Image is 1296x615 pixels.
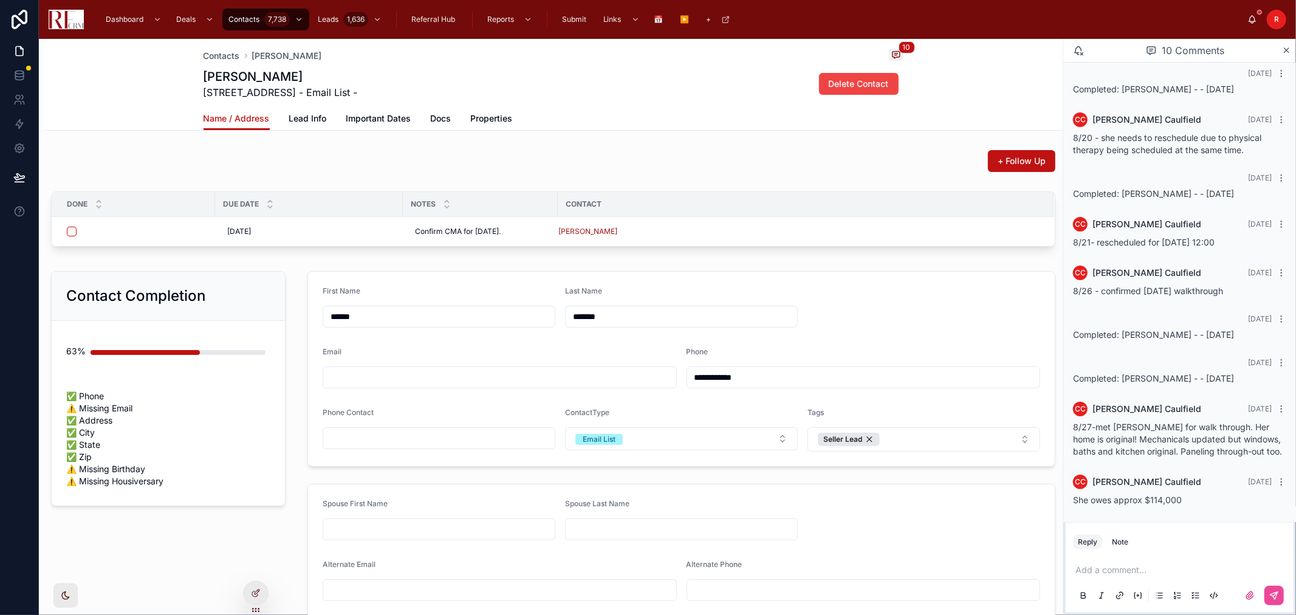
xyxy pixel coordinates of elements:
[66,390,270,487] span: ✅ Phone ⚠️ Missing Email ✅ Address ✅ City ✅ State ✅ Zip ⚠️ Missing Birthday ⚠️ Missing Housiversary
[1092,267,1201,279] span: [PERSON_NAME] Caulfield
[1248,477,1272,486] span: [DATE]
[1073,188,1234,199] span: Completed: [PERSON_NAME] - - [DATE]
[487,15,514,24] span: Reports
[481,9,538,30] a: Reports
[648,9,672,30] a: 📅
[1092,476,1201,488] span: [PERSON_NAME] Caulfield
[556,9,595,30] a: Submit
[1073,535,1102,549] button: Reply
[1073,422,1282,456] span: 8/27-met [PERSON_NAME] for walk through. Her home is original! Mechanicals updated but windows, b...
[707,15,711,24] span: +
[603,15,622,24] span: Links
[565,286,602,295] span: Last Name
[1092,218,1201,230] span: [PERSON_NAME] Caulfield
[1075,115,1086,125] span: CC
[558,227,617,236] a: [PERSON_NAME]
[223,199,259,209] span: Due Date
[1075,404,1086,414] span: CC
[346,108,411,132] a: Important Dates
[1274,15,1279,24] span: R
[411,199,436,209] span: Notes
[176,15,196,24] span: Deals
[471,108,513,132] a: Properties
[323,347,341,356] span: Email
[1248,404,1272,413] span: [DATE]
[988,150,1055,172] button: + Follow Up
[562,15,586,24] span: Submit
[565,408,609,417] span: ContactType
[1073,237,1215,247] span: 8/21- rescheduled for [DATE] 12:00
[67,199,87,209] span: Done
[1073,84,1234,94] span: Completed: [PERSON_NAME] - - [DATE]
[807,427,1040,452] button: Select Button
[264,12,290,27] div: 7,738
[312,9,388,30] a: Leads1,636
[1248,268,1272,277] span: [DATE]
[323,286,360,295] span: First Name
[227,227,251,236] span: [DATE]
[1092,114,1201,126] span: [PERSON_NAME] Caulfield
[431,112,451,125] span: Docs
[1073,373,1234,383] span: Completed: [PERSON_NAME] - - [DATE]
[1107,535,1133,549] button: Note
[687,560,742,569] span: Alternate Phone
[222,9,309,30] a: Contacts7,738
[1248,219,1272,228] span: [DATE]
[1073,329,1234,340] span: Completed: [PERSON_NAME] - - [DATE]
[323,560,375,569] span: Alternate Email
[323,408,374,417] span: Phone Contact
[818,433,880,446] button: Unselect 355
[819,73,899,95] button: Delete Contact
[701,9,736,30] a: +
[343,12,368,27] div: 1,636
[823,435,862,444] span: Seller Lead
[1248,69,1272,78] span: [DATE]
[204,108,270,131] a: Name / Address
[94,6,1247,33] div: scrollable content
[1248,314,1272,323] span: [DATE]
[1248,115,1272,124] span: [DATE]
[204,85,358,100] span: [STREET_ADDRESS] - Email List -
[431,108,451,132] a: Docs
[597,9,646,30] a: Links
[1075,477,1086,487] span: CC
[998,155,1046,167] span: + Follow Up
[1073,132,1261,155] span: 8/20 - she needs to reschedule due to physical therapy being scheduled at the same time.
[100,9,168,30] a: Dashboard
[289,108,327,132] a: Lead Info
[654,15,663,24] span: 📅
[1092,403,1201,415] span: [PERSON_NAME] Caulfield
[1075,219,1086,229] span: CC
[687,347,708,356] span: Phone
[170,9,220,30] a: Deals
[829,78,889,90] span: Delete Contact
[66,339,86,363] div: 63%
[471,112,513,125] span: Properties
[1248,173,1272,182] span: [DATE]
[346,112,411,125] span: Important Dates
[565,499,629,508] span: Spouse Last Name
[204,112,270,125] span: Name / Address
[66,286,205,306] h2: Contact Completion
[889,49,903,63] button: 10
[252,50,322,62] span: [PERSON_NAME]
[566,199,602,209] span: Contact
[1162,43,1224,58] span: 10 Comments
[899,41,915,53] span: 10
[1075,268,1086,278] span: CC
[681,15,690,24] span: ▶️
[1073,286,1223,296] span: 8/26 - confirmed [DATE] walkthrough
[228,15,259,24] span: Contacts
[204,68,358,85] h1: [PERSON_NAME]
[1073,495,1182,505] span: She owes approx $114,000
[106,15,143,24] span: Dashboard
[289,112,327,125] span: Lead Info
[318,15,338,24] span: Leads
[405,9,464,30] a: Referral Hub
[583,434,615,445] div: Email List
[1112,537,1128,547] div: Note
[411,15,455,24] span: Referral Hub
[204,50,240,62] a: Contacts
